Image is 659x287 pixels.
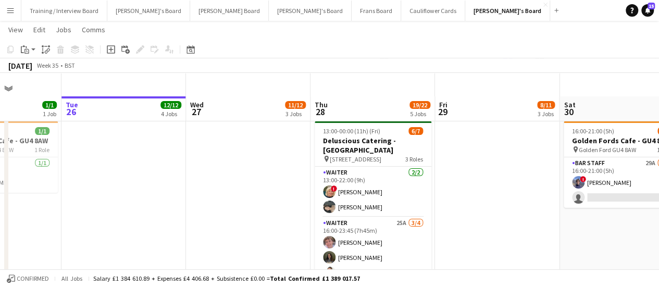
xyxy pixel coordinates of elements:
[17,275,49,282] span: Confirmed
[5,273,51,284] button: Confirmed
[190,1,269,21] button: [PERSON_NAME] Board
[29,23,49,36] a: Edit
[352,1,401,21] button: Frans Board
[82,25,105,34] span: Comms
[270,274,360,282] span: Total Confirmed £1 389 017.57
[65,61,75,69] div: BST
[107,1,190,21] button: [PERSON_NAME]'s Board
[648,3,655,9] span: 15
[8,60,32,71] div: [DATE]
[641,4,654,17] a: 15
[78,23,109,36] a: Comms
[465,1,550,21] button: [PERSON_NAME]'s Board
[4,23,27,36] a: View
[59,274,84,282] span: All jobs
[269,1,352,21] button: [PERSON_NAME]'s Board
[21,1,107,21] button: Training / Interview Board
[34,61,60,69] span: Week 35
[33,25,45,34] span: Edit
[56,25,71,34] span: Jobs
[401,1,465,21] button: Cauliflower Cards
[52,23,76,36] a: Jobs
[8,25,23,34] span: View
[93,274,360,282] div: Salary £1 384 610.89 + Expenses £4 406.68 + Subsistence £0.00 =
